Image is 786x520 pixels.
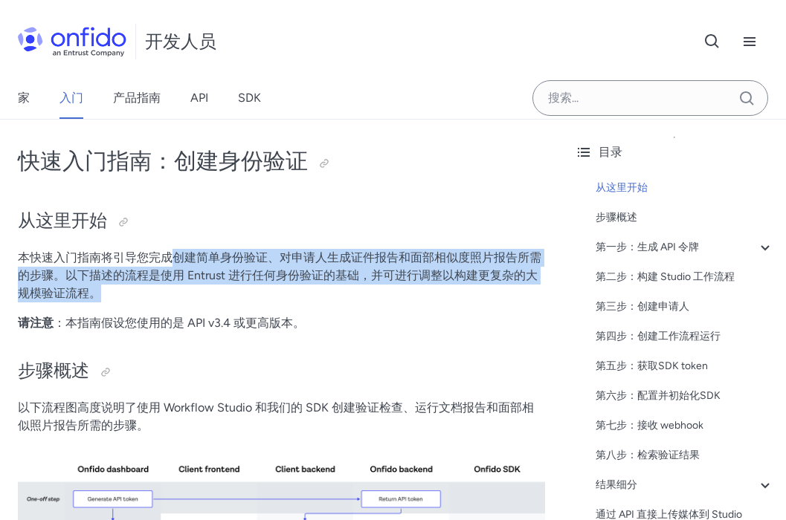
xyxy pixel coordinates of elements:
a: 产品指南 [113,77,161,119]
a: 步骤概述 [596,209,774,227]
font: 从这里开始 [596,181,648,194]
a: 入门 [59,77,83,119]
a: 家 [18,77,30,119]
font: 第五步：获取SDK token [596,360,708,372]
button: 打开搜索按钮 [694,23,731,60]
font: 第一步：生成 API 令牌 [596,241,699,253]
img: Onfido 标志 [18,27,126,56]
font: 快速入门指南：创建身份验证 [18,147,308,175]
font: 第二步：构建 Studio 工作流程 [596,270,735,283]
font: 目录 [599,145,622,159]
svg: 打开导航菜单按钮 [741,33,758,51]
font: SDK [238,91,261,105]
font: 第八步：检索验证结果 [596,449,700,461]
svg: 打开搜索按钮 [703,33,721,51]
font: 第六步：配置并初始化SDK [596,389,721,402]
a: API [190,77,208,119]
button: 打开导航菜单按钮 [731,23,768,60]
a: 第四步：创建工作流程运行 [596,328,774,345]
font: API [190,91,208,105]
a: 第八步：检索验证结果 [596,446,774,464]
a: 第一步：生成 API 令牌 [596,238,774,256]
a: 第五步：获取SDK token [596,357,774,375]
font: 以下流程图高度说明了使用 Workflow Studio 和我们的 SDK 创建验证检查、运行文档报告和面部相似照片报告所需的步骤。 [18,400,534,432]
font: 本快速入门指南将引导您完成创建简单身份验证、对申请人生成证件报告和面部相似度照片报告所需的步骤。以下描述的流程是使用 Entrust 进行任何身份验证的基础，并可进行调整以构建更复杂的大规模验证流程。 [18,250,541,300]
a: SDK [238,77,261,119]
font: 第四步：创建工作流程运行 [596,330,721,342]
a: 结果细分 [596,476,774,494]
a: 第二步：构建 Studio 工作流程 [596,268,774,286]
font: 开发人员 [145,30,216,52]
font: 请注意 [18,316,54,330]
font: 入门 [59,91,83,105]
font: ：本指南假设您使用的是 API v3.4 或更高版本。 [54,316,305,330]
font: 产品指南 [113,91,161,105]
a: 第七步：接收 webhook [596,417,774,435]
a: 第三步：创建申请人 [596,298,774,316]
font: 从这里开始 [18,209,107,231]
font: 家 [18,91,30,105]
font: 第七步：接收 webhook [596,419,703,432]
a: 从这里开始 [596,179,774,197]
input: Onfido 搜索输入字段 [532,80,768,116]
font: 步骤概述 [596,211,637,224]
font: 第三步：创建申请人 [596,300,689,313]
font: 步骤概述 [18,360,89,381]
a: 第六步：配置并初始化SDK [596,387,774,405]
font: 结果细分 [596,478,637,491]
